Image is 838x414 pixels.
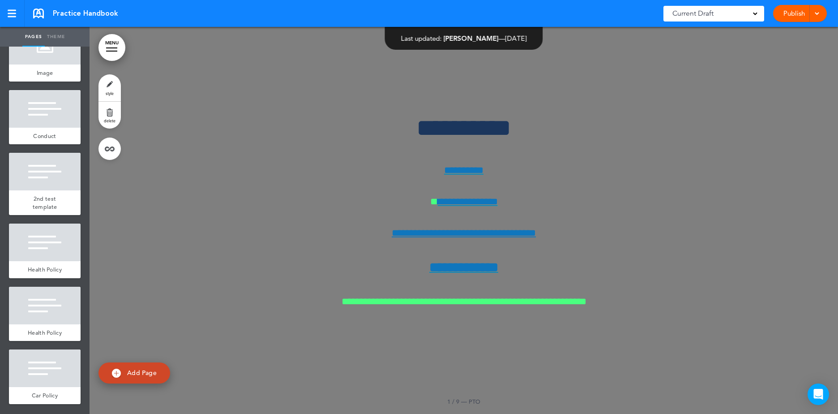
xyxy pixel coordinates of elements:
span: Add Page [127,369,157,377]
img: add.svg [112,369,121,378]
a: Theme [45,27,67,47]
span: — [461,398,467,405]
span: 2nd test template [33,195,57,211]
span: Car Policy [32,392,58,399]
a: delete [98,102,121,129]
span: style [106,91,114,96]
a: Conduct [9,128,81,145]
a: Publish [780,5,808,22]
span: Last updated: [401,34,442,43]
a: Health Policy [9,324,81,341]
span: Conduct [33,132,56,140]
span: Health Policy [28,266,62,273]
a: Pages [22,27,45,47]
span: PTO [469,398,480,405]
span: Image [37,69,53,77]
a: Car Policy [9,387,81,404]
a: MENU [98,34,125,61]
div: — [401,35,527,42]
span: delete [104,118,115,123]
span: Current Draft [672,7,714,20]
a: style [98,74,121,101]
span: [DATE] [505,34,527,43]
span: Health Policy [28,329,62,336]
a: 2nd test template [9,190,81,215]
div: Open Intercom Messenger [808,384,829,405]
a: Image [9,65,81,82]
a: Add Page [98,362,170,384]
span: 1 / 9 [447,398,459,405]
span: [PERSON_NAME] [444,34,499,43]
a: Health Policy [9,261,81,278]
span: Practice Handbook [53,9,118,18]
